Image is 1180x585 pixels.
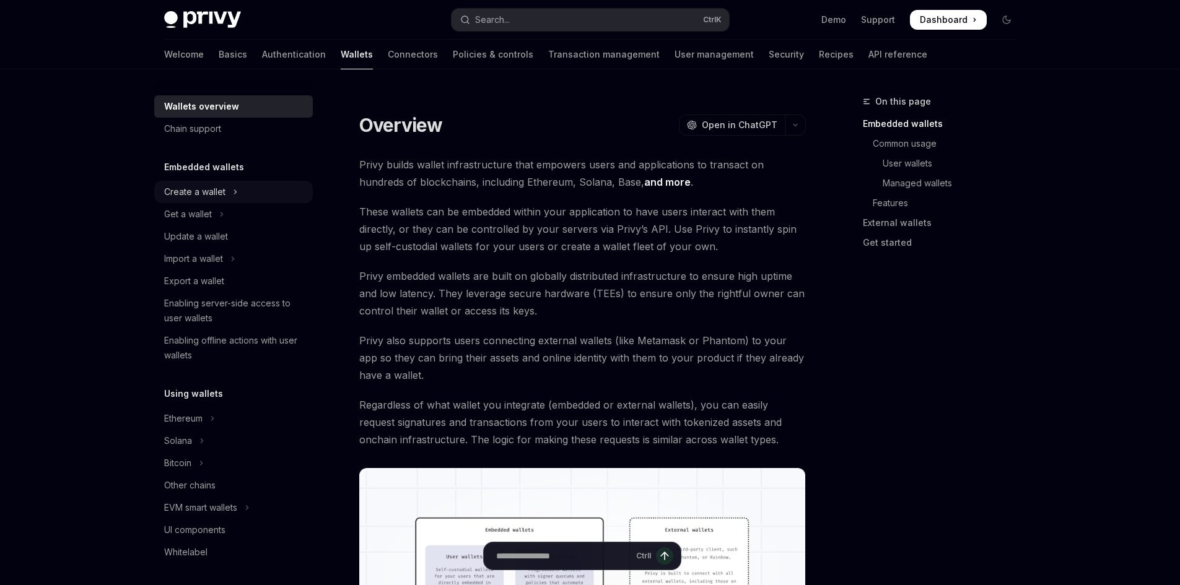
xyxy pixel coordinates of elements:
[154,225,313,248] a: Update a wallet
[262,40,326,69] a: Authentication
[997,10,1016,30] button: Toggle dark mode
[863,173,1026,193] a: Managed wallets
[359,114,443,136] h1: Overview
[164,229,228,244] div: Update a wallet
[154,329,313,366] a: Enabling offline actions with user wallets
[164,184,225,199] div: Create a wallet
[453,40,533,69] a: Policies & controls
[863,134,1026,154] a: Common usage
[863,213,1026,233] a: External wallets
[164,99,239,114] div: Wallets overview
[164,296,305,326] div: Enabling server-side access to user wallets
[656,547,673,565] button: Send message
[863,114,1026,134] a: Embedded wallets
[154,181,313,203] button: Toggle Create a wallet section
[819,40,854,69] a: Recipes
[164,456,191,470] div: Bitcoin
[219,40,247,69] a: Basics
[154,248,313,270] button: Toggle Import a wallet section
[868,40,927,69] a: API reference
[359,267,806,319] span: Privy embedded wallets are built on globally distributed infrastructure to ensure high uptime and...
[164,386,223,401] h5: Using wallets
[644,176,691,189] a: and more
[703,15,722,25] span: Ctrl K
[164,207,212,222] div: Get a wallet
[863,233,1026,253] a: Get started
[863,193,1026,213] a: Features
[164,160,244,175] h5: Embedded wallets
[359,332,806,384] span: Privy also supports users connecting external wallets (like Metamask or Phantom) to your app so t...
[154,452,313,474] button: Toggle Bitcoin section
[154,270,313,292] a: Export a wallet
[863,154,1026,173] a: User wallets
[164,251,223,266] div: Import a wallet
[920,14,968,26] span: Dashboard
[164,545,208,560] div: Whitelabel
[475,12,510,27] div: Search...
[154,519,313,541] a: UI components
[164,522,225,537] div: UI components
[875,94,931,109] span: On this page
[164,121,221,136] div: Chain support
[154,203,313,225] button: Toggle Get a wallet section
[496,542,631,570] input: Ask a question...
[861,14,895,26] a: Support
[679,115,785,136] button: Open in ChatGPT
[164,411,203,426] div: Ethereum
[154,474,313,496] a: Other chains
[341,40,373,69] a: Wallets
[164,478,216,493] div: Other chains
[359,156,806,191] span: Privy builds wallet infrastructure that empowers users and applications to transact on hundreds o...
[910,10,987,30] a: Dashboard
[548,40,660,69] a: Transaction management
[164,11,241,28] img: dark logo
[154,118,313,140] a: Chain support
[675,40,754,69] a: User management
[154,292,313,329] a: Enabling server-side access to user wallets
[359,396,806,448] span: Regardless of what wallet you integrate (embedded or external wallets), you can easily request si...
[452,9,729,31] button: Open search
[821,14,846,26] a: Demo
[164,40,204,69] a: Welcome
[154,407,313,430] button: Toggle Ethereum section
[388,40,438,69] a: Connectors
[154,541,313,563] a: Whitelabel
[154,430,313,452] button: Toggle Solana section
[702,119,777,131] span: Open in ChatGPT
[359,203,806,255] span: These wallets can be embedded within your application to have users interact with them directly, ...
[164,433,192,448] div: Solana
[164,500,237,515] div: EVM smart wallets
[769,40,804,69] a: Security
[164,274,224,288] div: Export a wallet
[154,496,313,519] button: Toggle EVM smart wallets section
[164,333,305,363] div: Enabling offline actions with user wallets
[154,95,313,118] a: Wallets overview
